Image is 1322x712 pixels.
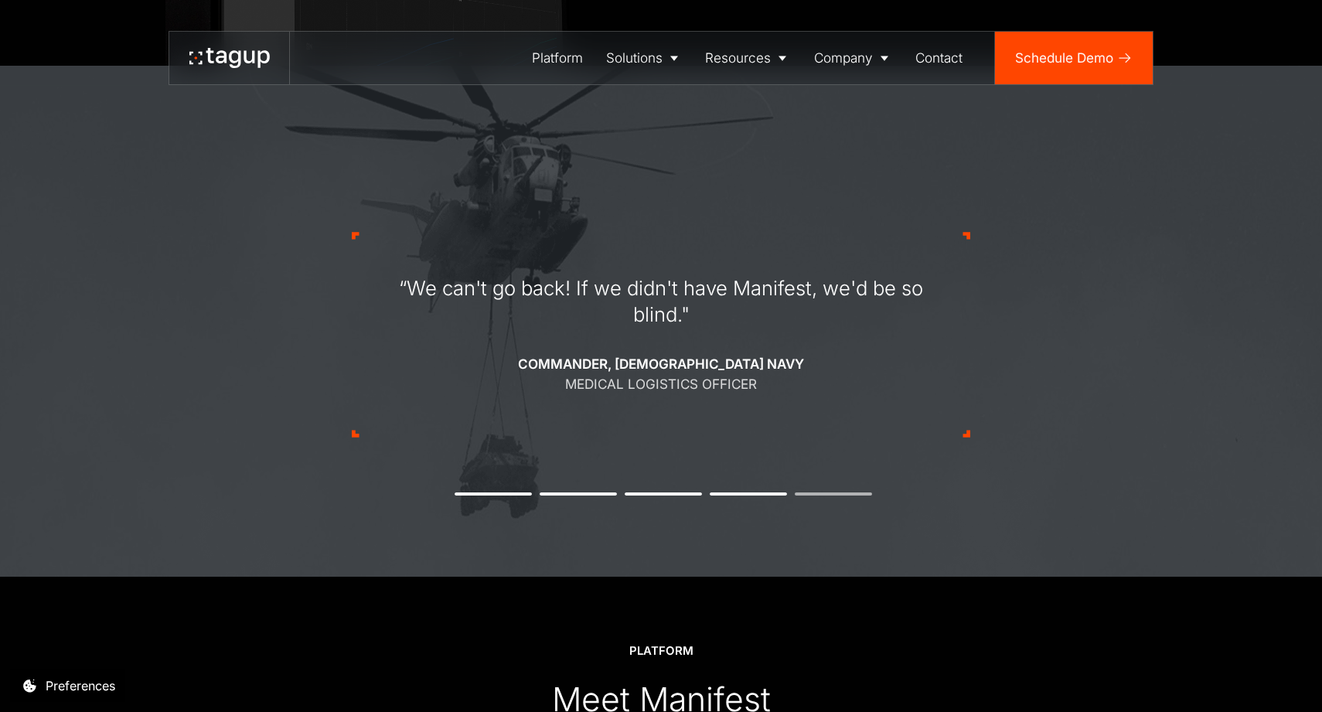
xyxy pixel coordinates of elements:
[905,32,975,84] a: Contact
[629,643,693,659] div: Platform
[46,676,115,695] div: Preferences
[995,32,1153,84] a: Schedule Demo
[814,48,873,68] div: Company
[520,32,595,84] a: Platform
[540,492,617,496] button: 2 of 5
[705,48,771,68] div: Resources
[1015,48,1113,68] div: Schedule Demo
[915,48,963,68] div: Contact
[710,492,787,496] button: 4 of 5
[802,32,905,84] a: Company
[518,354,804,374] div: Commander, [DEMOGRAPHIC_DATA] Navy
[455,492,532,496] button: 1 of 5
[595,32,694,84] a: Solutions
[565,374,757,394] div: Medical Logistics Officer
[372,275,951,328] div: “We can't go back! If we didn't have Manifest, we'd be so blind."
[625,492,702,496] button: 3 of 5
[532,48,583,68] div: Platform
[693,32,802,84] a: Resources
[606,48,663,68] div: Solutions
